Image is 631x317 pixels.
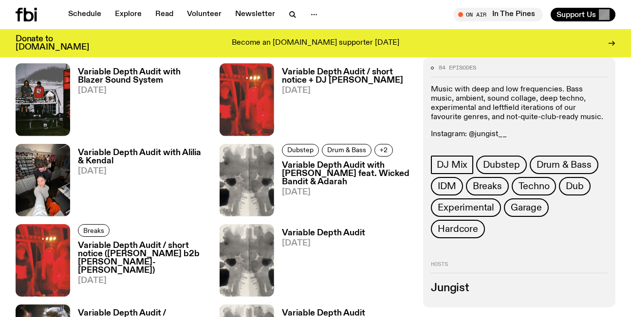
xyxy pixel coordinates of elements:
span: Experimental [438,202,494,213]
span: Support Us [557,10,596,19]
a: Variable Depth Audit with [PERSON_NAME] feat. Wicked Bandit & Adarah[DATE] [274,161,412,216]
span: Dubstep [483,159,520,170]
span: [DATE] [78,277,208,285]
h2: Hosts [431,262,608,273]
span: [DATE] [282,188,412,196]
span: DJ Mix [437,159,467,170]
a: Breaks [78,224,110,237]
a: Variable Depth Audit / short notice + DJ [PERSON_NAME][DATE] [274,68,412,136]
span: 84 episodes [439,65,476,70]
p: Music with deep and low frequencies. Bass music, ambient, sound collage, deep techno, experimenta... [431,85,608,123]
span: Dub [566,181,583,192]
a: IDM [431,177,463,195]
span: IDM [438,181,456,192]
a: Dubstep [476,156,527,174]
span: +2 [380,146,388,154]
a: Volunteer [181,8,227,21]
a: Schedule [62,8,107,21]
a: Hardcore [431,220,484,238]
span: Techno [519,181,550,192]
p: Become an [DOMAIN_NAME] supporter [DATE] [232,39,399,48]
h3: Variable Depth Audit with Blazer Sound System [78,68,208,85]
button: Support Us [551,8,615,21]
a: Variable Depth Audit with Blazer Sound System[DATE] [70,68,208,136]
span: [DATE] [282,87,412,95]
a: DJ Mix [431,156,473,174]
a: Read [149,8,179,21]
a: Explore [109,8,148,21]
span: Drum & Bass [327,146,366,154]
button: On AirIn The Pines [453,8,543,21]
span: [DATE] [78,87,208,95]
span: Garage [511,202,542,213]
h3: Jungist [431,283,608,294]
span: [DATE] [282,239,365,247]
span: Hardcore [438,224,478,234]
a: Dub [559,177,590,195]
button: +2 [374,144,393,157]
img: A black and white Rorschach [220,224,274,297]
h3: Variable Depth Audit / short notice ([PERSON_NAME] b2b [PERSON_NAME]-[PERSON_NAME]) [78,242,208,275]
span: Drum & Bass [537,159,592,170]
a: Breaks [466,177,509,195]
img: A black and white Rorschach [220,144,274,216]
p: Instagram: @jungist__ [431,130,608,139]
a: Experimental [431,198,501,217]
a: Variable Depth Audit / short notice ([PERSON_NAME] b2b [PERSON_NAME]-[PERSON_NAME])[DATE] [70,242,208,297]
a: Drum & Bass [530,156,598,174]
span: [DATE] [78,167,208,176]
a: Techno [512,177,557,195]
h3: Variable Depth Audit / short notice + DJ [PERSON_NAME] [282,68,412,85]
span: Breaks [473,181,502,192]
a: Garage [504,198,549,217]
span: Dubstep [287,146,314,154]
a: Variable Depth Audit[DATE] [274,229,365,297]
a: Newsletter [229,8,281,21]
span: Breaks [83,227,104,234]
h3: Donate to [DOMAIN_NAME] [16,35,89,52]
h3: Variable Depth Audit [282,229,365,237]
h3: Variable Depth Audit with [PERSON_NAME] feat. Wicked Bandit & Adarah [282,161,412,186]
a: Drum & Bass [322,144,371,157]
a: Variable Depth Audit with Alilia & Kendal[DATE] [70,149,208,216]
a: Dubstep [282,144,319,157]
h3: Variable Depth Audit with Alilia & Kendal [78,149,208,165]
